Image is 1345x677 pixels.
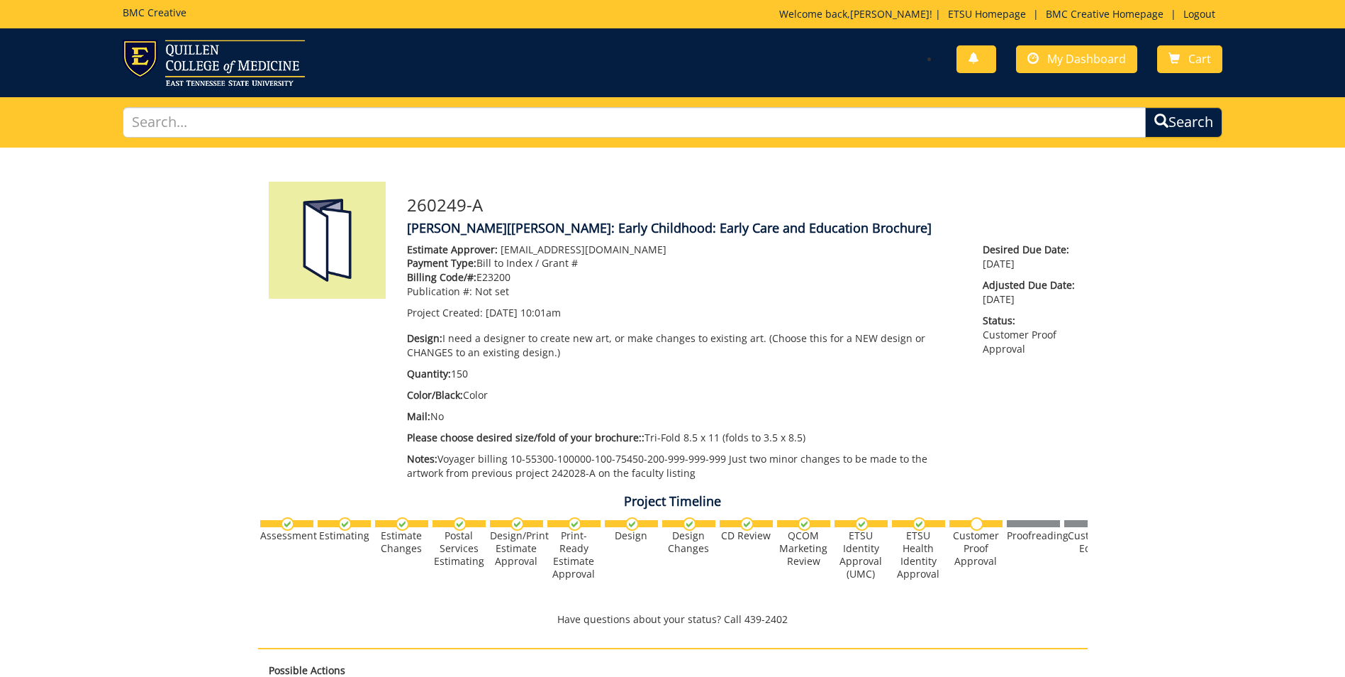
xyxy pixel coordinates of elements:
[407,409,962,424] p: No
[983,278,1076,307] p: [DATE]
[407,431,644,444] span: Please choose desired size/fold of your brochure::
[1188,51,1211,67] span: Cart
[407,331,442,345] span: Design:
[407,452,437,466] span: Notes:
[407,306,483,319] span: Project Created:
[407,256,962,270] p: Bill to Index / Grant #
[453,517,467,531] img: checkmark
[123,40,305,86] img: ETSU logo
[123,7,186,18] h5: BMC Creative
[486,306,561,319] span: [DATE] 10:01am
[407,256,476,270] span: Payment Type:
[407,285,472,298] span: Publication #:
[1039,7,1171,21] a: BMC Creative Homepage
[407,270,962,285] p: E23200
[855,517,869,531] img: checkmark
[605,529,658,542] div: Design
[407,270,476,284] span: Billing Code/#:
[983,314,1076,356] p: Customer Proof Approval
[407,388,463,402] span: Color/Black:
[1145,107,1222,138] button: Search
[260,529,313,542] div: Assessment
[407,331,962,360] p: I need a designer to create new art, or make changes to existing art. (Choose this for a NEW desi...
[941,7,1033,21] a: ETSU Homepage
[258,612,1088,627] p: Have questions about your status? Call 439-2402
[258,495,1088,509] h4: Project Timeline
[970,517,983,531] img: no
[407,367,962,381] p: 150
[949,529,1003,568] div: Customer Proof Approval
[1007,529,1060,542] div: Proofreading
[281,517,294,531] img: checkmark
[407,452,962,480] p: Voyager billing 10-55300-100000-100-75450-200-999-999-999 Just two minor changes to be made to th...
[407,243,962,257] p: [EMAIL_ADDRESS][DOMAIN_NAME]
[432,529,486,568] div: Postal Services Estimating
[777,529,830,568] div: QCOM Marketing Review
[1016,45,1137,73] a: My Dashboard
[1047,51,1126,67] span: My Dashboard
[798,517,811,531] img: checkmark
[779,7,1222,21] p: Welcome back, ! | | |
[983,243,1076,271] p: [DATE]
[1157,45,1222,73] a: Cart
[913,517,926,531] img: checkmark
[375,529,428,555] div: Estimate Changes
[625,517,639,531] img: checkmark
[568,517,581,531] img: checkmark
[407,409,430,423] span: Mail:
[269,182,386,299] img: Product featured image
[720,529,773,542] div: CD Review
[490,529,543,568] div: Design/Print Estimate Approval
[835,529,888,580] div: ETSU Identity Approval (UMC)
[407,196,1077,214] h3: 260249-A
[850,7,930,21] a: [PERSON_NAME]
[1176,7,1222,21] a: Logout
[407,367,451,380] span: Quantity:
[123,107,1146,138] input: Search...
[662,529,715,555] div: Design Changes
[338,517,352,531] img: checkmark
[510,517,524,531] img: checkmark
[475,285,509,298] span: Not set
[407,221,1077,236] h4: [PERSON_NAME]
[983,314,1076,328] span: Status:
[407,431,962,445] p: Tri-Fold 8.5 x 11 (folds to 3.5 x 8.5)
[396,517,409,531] img: checkmark
[983,243,1076,257] span: Desired Due Date:
[740,517,754,531] img: checkmark
[983,278,1076,292] span: Adjusted Due Date:
[407,243,498,256] span: Estimate Approver:
[683,517,696,531] img: checkmark
[547,529,601,580] div: Print-Ready Estimate Approval
[318,529,371,542] div: Estimating
[892,529,945,580] div: ETSU Health Identity Approval
[507,219,932,236] span: [[PERSON_NAME]: Early Childhood: Early Care and Education Brochure]
[1064,529,1117,555] div: Customer Edits
[407,388,962,402] p: Color
[269,664,345,677] strong: Possible Actions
